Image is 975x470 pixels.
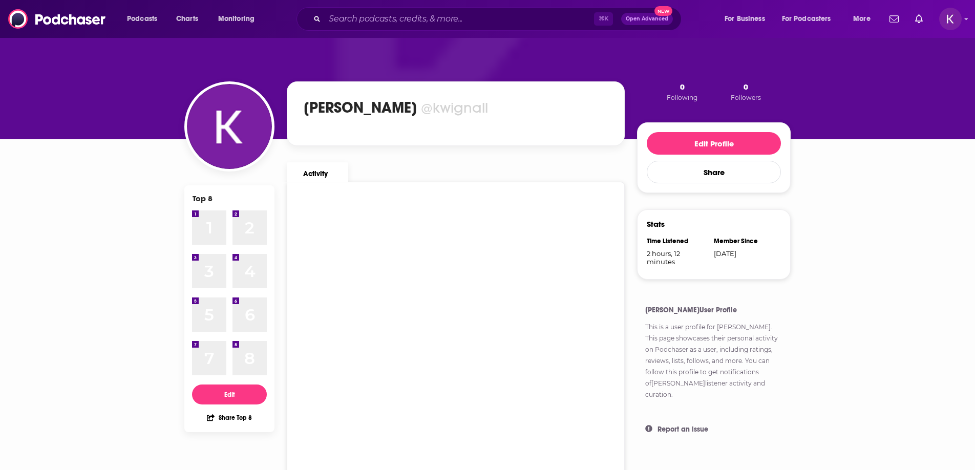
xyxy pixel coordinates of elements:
button: open menu [211,11,268,27]
button: Edit Profile [647,132,781,155]
a: [PERSON_NAME] [717,323,771,331]
button: Report an issue [645,425,782,434]
span: For Podcasters [782,12,831,26]
div: [DATE] [714,249,774,258]
span: Monitoring [218,12,255,26]
div: Member Since [714,237,774,245]
div: @kwignall [421,99,488,117]
img: Podchaser - Follow, Share and Rate Podcasts [8,9,107,29]
button: open menu [717,11,778,27]
p: This is a user profile for . This page showcases their personal activity on Podchaser as a user, ... [645,322,782,400]
input: Search podcasts, credits, & more... [325,11,594,27]
a: Charts [169,11,204,27]
span: Following [667,94,697,101]
button: Open AdvancedNew [621,13,673,25]
div: Top 8 [193,194,213,203]
a: Show notifications dropdown [885,10,903,28]
span: Podcasts [127,12,157,26]
button: 0Followers [728,81,764,102]
button: Share Top 8 [206,408,252,428]
div: Search podcasts, credits, & more... [306,7,691,31]
span: Charts [176,12,198,26]
button: 0Following [664,81,701,102]
h4: [PERSON_NAME] User Profile [645,306,782,314]
span: Logged in as kwignall [939,8,962,30]
div: Time Listened [647,237,707,245]
span: ⌘ K [594,12,613,26]
img: Krista Wignall [187,84,272,169]
span: New [654,6,673,16]
img: User Profile [939,8,962,30]
a: Show notifications dropdown [911,10,927,28]
button: open menu [120,11,171,27]
button: open menu [846,11,883,27]
span: Open Advanced [626,16,668,22]
button: Share [647,161,781,183]
span: 2 hours, 12 minutes, 17 seconds [647,249,707,266]
h1: [PERSON_NAME] [304,98,417,117]
span: Followers [731,94,761,101]
button: open menu [775,11,846,27]
h3: Stats [647,219,665,229]
span: 0 [680,82,685,92]
button: Edit [192,384,267,404]
span: 0 [744,82,748,92]
span: More [853,12,871,26]
a: Activity [287,162,348,182]
button: Show profile menu [939,8,962,30]
span: For Business [725,12,765,26]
